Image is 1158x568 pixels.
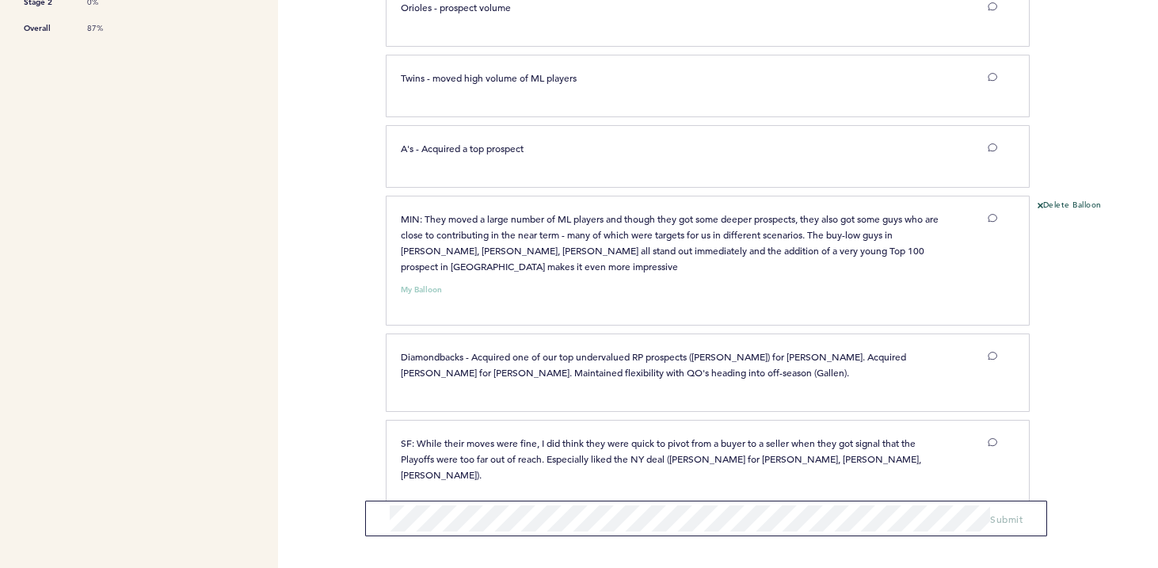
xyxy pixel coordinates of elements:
[401,350,908,379] span: Diamondbacks - Acquired one of our top undervalued RP prospects ([PERSON_NAME]) for [PERSON_NAME]...
[401,71,577,84] span: Twins - moved high volume of ML players
[401,212,941,273] span: MIN: They moved a large number of ML players and though they got some deeper prospects, they also...
[401,436,924,481] span: SF: While their moves were fine, I did think they were quick to pivot from a buyer to a seller wh...
[401,1,511,13] span: Orioles - prospect volume
[401,142,524,154] span: A's - Acquired a top prospect
[990,511,1023,527] button: Submit
[990,513,1023,525] span: Submit
[87,23,135,34] span: 87%
[24,21,71,36] span: Overall
[1038,200,1102,212] button: Delete Balloon
[401,286,442,294] small: My Balloon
